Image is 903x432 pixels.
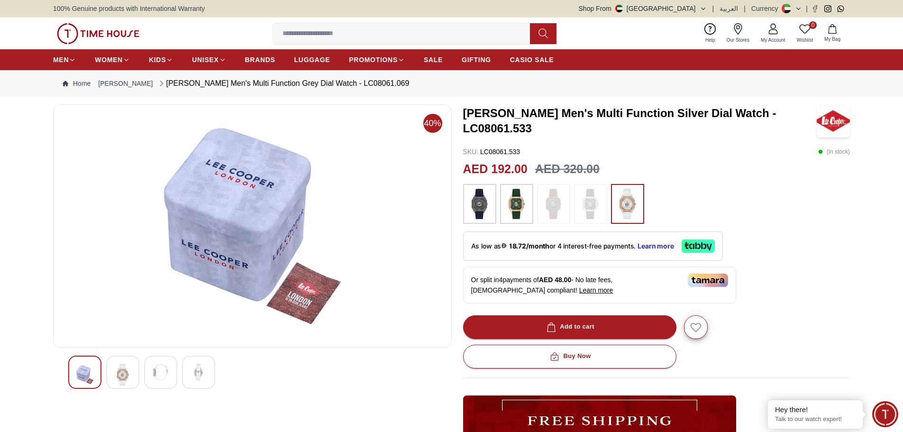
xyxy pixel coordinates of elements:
[294,55,330,64] span: LUGGAGE
[723,37,753,44] span: Our Stores
[463,345,676,368] button: Buy Now
[824,5,831,12] a: Instagram
[157,78,410,89] div: [PERSON_NAME] Men's Multi Function Grey Dial Watch - LC08061.069
[53,55,69,64] span: MEN
[462,55,491,64] span: GIFTING
[744,4,746,13] span: |
[63,79,91,88] a: Home
[245,55,275,64] span: BRANDS
[192,55,219,64] span: UNISEX
[872,401,898,427] div: Chat Widget
[579,4,707,13] button: Shop From[GEOGRAPHIC_DATA]
[720,4,738,13] button: العربية
[245,51,275,68] a: BRANDS
[775,405,856,414] div: Hey there!
[463,147,520,156] p: LC08061.533
[53,4,205,13] span: 100% Genuine products with International Warranty
[149,51,173,68] a: KIDS
[463,315,676,339] button: Add to cart
[190,364,207,381] img: Lee Cooper Men's Multi Function Grey Dial Watch - LC08061.069
[462,51,491,68] a: GIFTING
[819,22,846,45] button: My Bag
[53,51,76,68] a: MEN
[463,148,479,156] span: SKU :
[775,415,856,423] p: Talk to our watch expert!
[61,112,444,340] img: Lee Cooper Men's Multi Function Grey Dial Watch - LC08061.069
[463,267,736,303] div: Or split in 4 payments of - No late fees, [DEMOGRAPHIC_DATA] compliant!
[349,55,398,64] span: PROMOTIONS
[349,51,405,68] a: PROMOTIONS
[809,21,817,29] span: 0
[818,147,850,156] p: ( In stock )
[812,5,819,12] a: Facebook
[152,364,169,381] img: Lee Cooper Men's Multi Function Grey Dial Watch - LC08061.069
[149,55,166,64] span: KIDS
[95,51,130,68] a: WOMEN
[505,189,529,219] img: ...
[721,21,755,46] a: Our Stores
[791,21,819,46] a: 0Wishlist
[76,364,93,386] img: Lee Cooper Men's Multi Function Grey Dial Watch - LC08061.069
[757,37,789,44] span: My Account
[463,160,528,178] h2: AED 192.00
[837,5,844,12] a: Whatsapp
[424,55,443,64] span: SALE
[57,23,139,44] img: ...
[821,36,844,43] span: My Bag
[53,70,850,97] nav: Breadcrumb
[95,55,123,64] span: WOMEN
[579,286,613,294] span: Learn more
[424,51,443,68] a: SALE
[98,79,153,88] a: [PERSON_NAME]
[793,37,817,44] span: Wishlist
[688,274,728,287] img: Tamara
[192,51,226,68] a: UNISEX
[579,189,602,219] img: ...
[510,55,554,64] span: CASIO SALE
[700,21,721,46] a: Help
[548,351,591,362] div: Buy Now
[542,189,566,219] img: ...
[114,364,131,386] img: Lee Cooper Men's Multi Function Grey Dial Watch - LC08061.069
[463,106,817,136] h3: [PERSON_NAME] Men's Multi Function Silver Dial Watch - LC08061.533
[702,37,719,44] span: Help
[539,276,571,284] span: AED 48.00
[712,4,714,13] span: |
[615,5,623,12] img: United Arab Emirates
[806,4,808,13] span: |
[468,189,492,219] img: ...
[616,189,639,219] img: ...
[535,160,600,178] h3: AED 320.00
[545,322,594,332] div: Add to cart
[510,51,554,68] a: CASIO SALE
[423,114,442,133] span: 40%
[751,4,782,13] div: Currency
[817,104,850,138] img: Lee Cooper Men's Multi Function Silver Dial Watch - LC08061.533
[294,51,330,68] a: LUGGAGE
